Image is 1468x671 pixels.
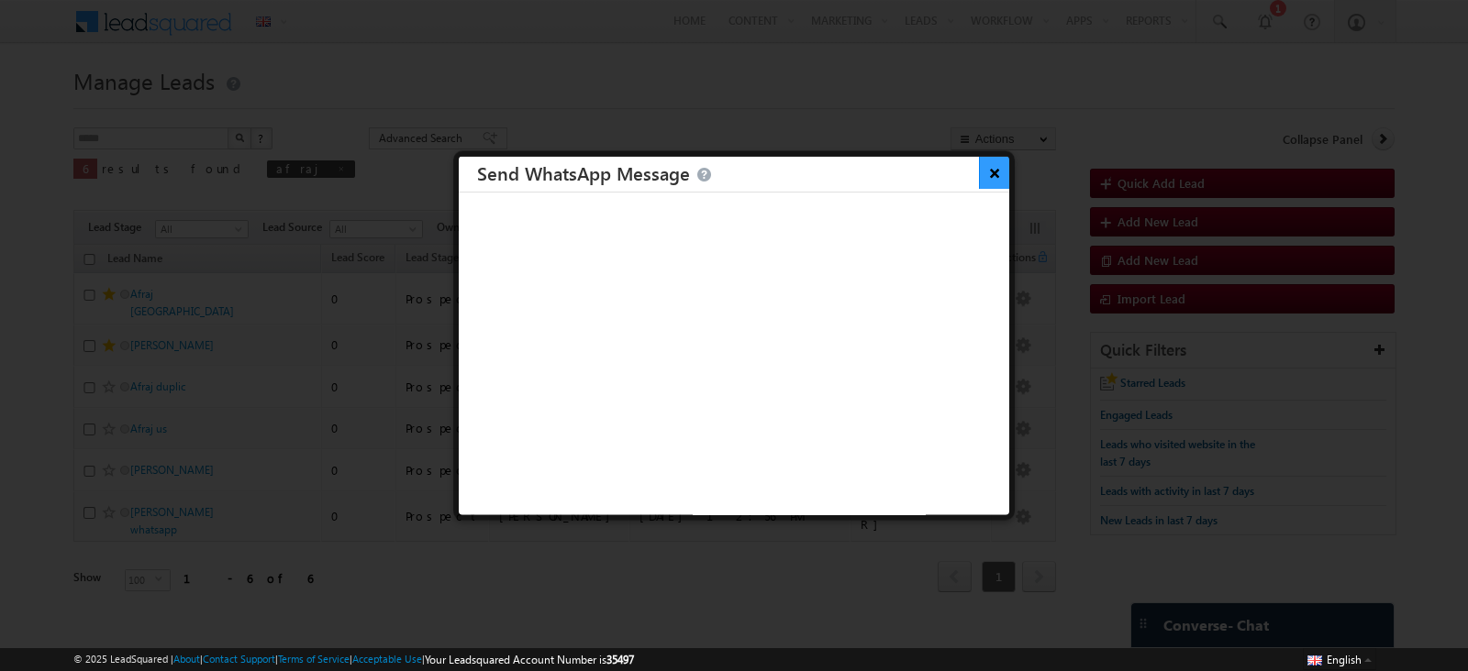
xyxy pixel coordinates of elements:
[278,653,350,665] a: Terms of Service
[606,653,634,666] span: 35497
[1327,653,1362,666] span: English
[352,653,422,665] a: Acceptable Use
[979,157,1009,189] button: ×
[477,157,1009,192] h3: Send WhatsApp Message
[425,653,634,666] span: Your Leadsquared Account Number is
[1303,648,1376,670] button: English
[173,653,200,665] a: About
[73,651,634,668] span: © 2025 LeadSquared | | | | |
[203,653,275,665] a: Contact Support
